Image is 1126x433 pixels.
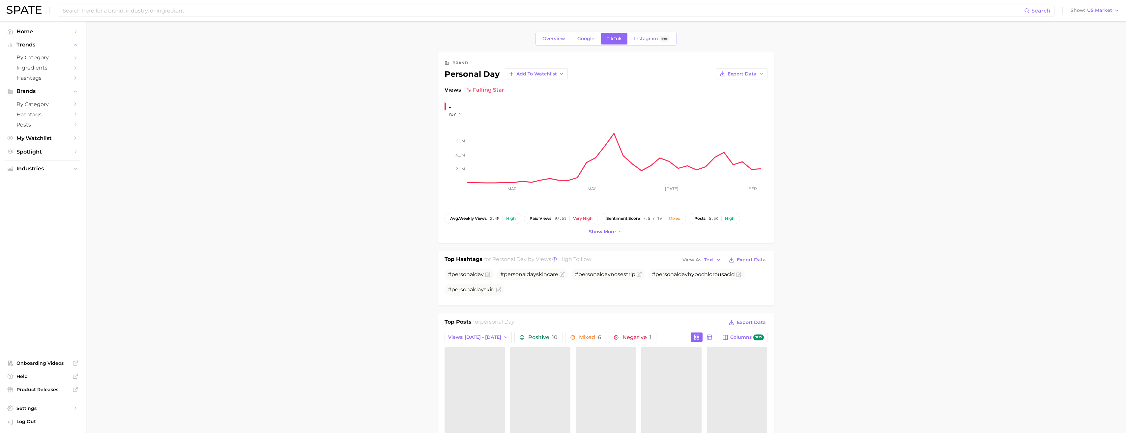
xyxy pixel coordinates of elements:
div: personal day [445,68,568,79]
span: # hypochlorousacid [652,271,735,277]
span: View As [682,258,702,262]
a: InstagramBeta [628,33,675,44]
button: Export Data [727,255,767,265]
button: Export Data [716,68,767,79]
span: Ingredients [16,65,69,71]
h2: for by Views [484,255,592,265]
span: YoY [448,111,456,117]
span: high to low [559,256,592,262]
span: Views [445,86,461,94]
span: by Category [16,54,69,61]
span: Product Releases [16,387,69,392]
button: Flag as miscategorized or irrelevant [485,272,490,277]
button: Industries [5,164,80,174]
span: Export Data [737,257,766,263]
tspan: 4.0m [455,152,465,157]
span: Search [1031,8,1050,14]
span: personal [655,271,678,277]
span: Help [16,373,69,379]
a: Product Releases [5,385,80,394]
a: Ingredients [5,63,80,73]
span: day [474,271,484,277]
span: US Market [1087,9,1112,12]
a: Hashtags [5,73,80,83]
div: Very high [573,216,592,221]
h2: for [473,318,514,328]
div: High [506,216,516,221]
span: 2.4m [490,216,499,221]
a: Google [572,33,600,44]
span: Add to Watchlist [516,71,557,77]
span: personal day [492,256,527,262]
button: Trends [5,40,80,50]
a: Hashtags [5,109,80,120]
span: 7.5 / 10 [643,216,662,221]
h1: Top Hashtags [445,255,482,265]
span: # nosestrip [575,271,635,277]
tspan: Mar [507,186,517,191]
button: Brands [5,86,80,96]
span: sentiment score [606,216,640,221]
span: 1 [650,334,651,340]
button: Flag as miscategorized or irrelevant [637,272,642,277]
input: Search here for a brand, industry, or ingredient [62,5,1024,16]
a: My Watchlist [5,133,80,143]
button: Flag as miscategorized or irrelevant [496,287,501,292]
button: paid views97.5%Very high [524,213,598,224]
button: Views: [DATE] - [DATE] [445,332,512,343]
button: sentiment score7.5 / 10Mixed [601,213,686,224]
img: falling star [466,87,472,93]
span: day [474,286,484,293]
span: Home [16,28,69,35]
a: Posts [5,120,80,130]
span: Positive [528,335,558,340]
span: personal [578,271,601,277]
span: Posts [16,122,69,128]
a: Overview [537,33,571,44]
h1: Top Posts [445,318,472,328]
tspan: 2.0m [456,166,465,171]
span: personal [451,286,474,293]
button: ShowUS Market [1069,6,1121,15]
span: Text [704,258,714,262]
span: 10 [552,334,558,340]
a: by Category [5,99,80,109]
span: 97.5% [555,216,566,221]
tspan: [DATE] [665,186,678,191]
span: Industries [16,166,69,172]
tspan: May [588,186,596,191]
span: weekly views [450,216,487,221]
div: Mixed [669,216,680,221]
span: Overview [542,36,565,42]
span: personal [451,271,474,277]
span: Export Data [728,71,757,77]
span: Hashtags [16,111,69,118]
span: day [678,271,688,277]
span: 5.5k [709,216,718,221]
span: # skin [448,286,495,293]
span: 6 [598,334,601,340]
button: avg.weekly views2.4mHigh [445,213,521,224]
span: posts [694,216,706,221]
a: Spotlight [5,147,80,157]
tspan: Sep [749,186,757,191]
span: Mixed [579,335,601,340]
a: TikTok [601,33,627,44]
div: - [448,102,467,112]
button: Flag as miscategorized or irrelevant [560,272,565,277]
span: # skincare [500,271,558,277]
button: posts5.5kHigh [689,213,740,224]
span: Onboarding Videos [16,360,69,366]
span: Log Out [16,419,75,424]
a: Log out. Currently logged in with e-mail jacob.demos@robertet.com. [5,417,80,428]
span: personal day [480,319,514,325]
span: My Watchlist [16,135,69,141]
a: Help [5,371,80,381]
span: Views: [DATE] - [DATE] [448,334,501,340]
span: day [527,271,536,277]
span: Export Data [737,320,766,325]
span: by Category [16,101,69,107]
span: Brands [16,88,69,94]
span: Settings [16,405,69,411]
span: Instagram [634,36,658,42]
